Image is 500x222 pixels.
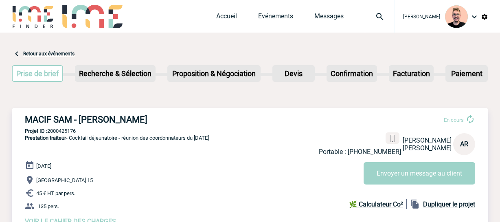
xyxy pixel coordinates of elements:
span: 135 pers. [38,203,59,209]
p: Portable : [PHONE_NUMBER] [319,148,401,156]
a: 🌿 Calculateur Co² [349,199,407,209]
h3: MACIF SAM - [PERSON_NAME] [25,114,269,125]
p: Recherche & Sélection [76,66,155,81]
span: [PERSON_NAME] [403,144,452,152]
span: [DATE] [36,163,51,169]
span: [GEOGRAPHIC_DATA] 15 [36,177,93,183]
a: Evénements [258,12,293,24]
a: Retour aux événements [23,51,75,57]
p: Prise de brief [13,66,62,81]
b: Projet ID : [25,128,47,134]
img: portable.png [389,135,396,142]
a: Messages [314,12,344,24]
p: Devis [273,66,314,81]
b: 🌿 Calculateur Co² [349,200,403,208]
img: file_copy-black-24dp.png [410,199,420,209]
b: Dupliquer le projet [423,200,475,208]
p: Paiement [446,66,487,81]
p: Confirmation [327,66,376,81]
p: Proposition & Négociation [168,66,260,81]
a: Accueil [216,12,237,24]
span: Prestation traiteur [25,135,66,141]
p: 2000425176 [12,128,488,134]
span: - Cocktail déjeunatoire - réunion des coordonnateurs du [DATE] [25,135,209,141]
span: 45 € HT par pers. [36,190,75,196]
span: [PERSON_NAME] [403,136,452,144]
img: 129741-1.png [445,5,468,28]
button: Envoyer un message au client [364,162,475,185]
p: Facturation [390,66,433,81]
span: AR [460,140,468,148]
img: IME-Finder [12,5,54,28]
span: [PERSON_NAME] [403,14,440,20]
span: En cours [444,117,464,123]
